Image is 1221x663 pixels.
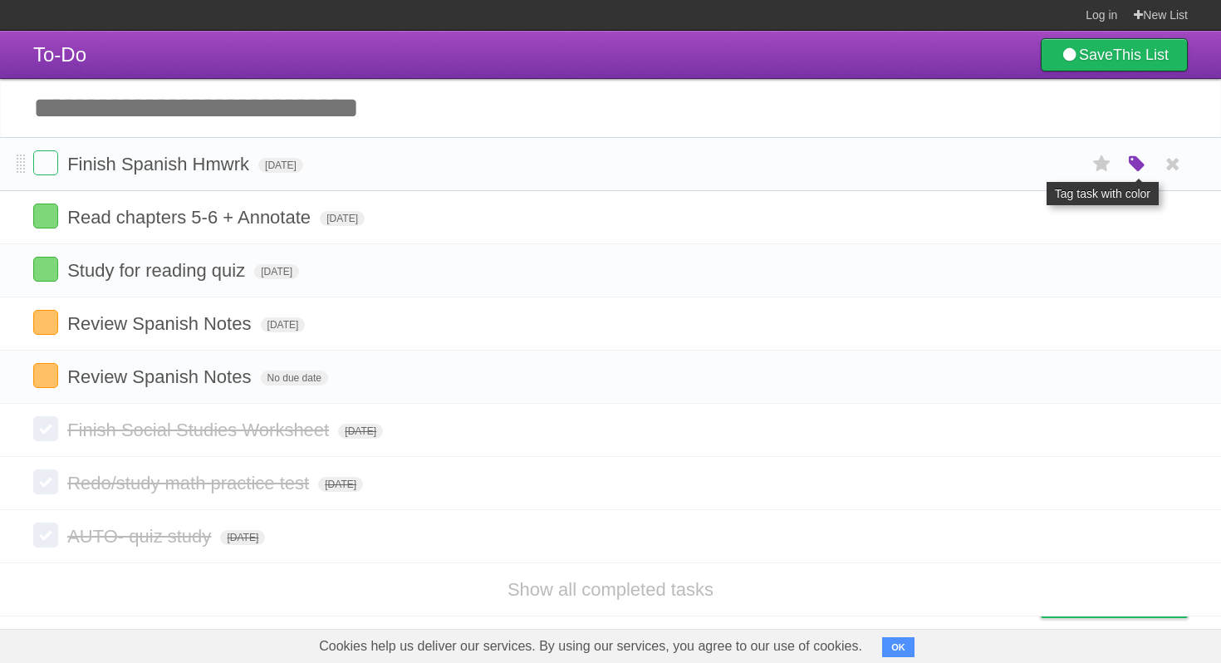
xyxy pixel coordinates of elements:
span: [DATE] [318,477,363,492]
label: Done [33,416,58,441]
label: Done [33,257,58,282]
span: Read chapters 5-6 + Annotate [67,207,315,228]
label: Done [33,523,58,548]
span: Finish Spanish Hmwrk [67,154,253,174]
label: Star task [1086,150,1118,178]
span: [DATE] [338,424,383,439]
span: [DATE] [261,317,306,332]
label: Done [33,310,58,335]
span: Review Spanish Notes [67,313,255,334]
a: SaveThis List [1041,38,1188,71]
span: AUTO- quiz study [67,526,215,547]
label: Done [33,204,58,228]
span: Study for reading quiz [67,260,249,281]
a: Show all completed tasks [508,579,713,600]
b: This List [1113,47,1169,63]
span: [DATE] [254,264,299,279]
span: [DATE] [220,530,265,545]
span: Redo/study math practice test [67,473,313,494]
label: Done [33,150,58,175]
span: Buy me a coffee [1076,588,1179,617]
span: To-Do [33,43,86,66]
button: OK [882,637,915,657]
span: Cookies help us deliver our services. By using our services, you agree to our use of cookies. [302,630,879,663]
span: [DATE] [320,211,365,226]
span: No due date [261,371,328,386]
span: Finish Social Studies Worksheet [67,420,333,440]
span: [DATE] [258,158,303,173]
span: Review Spanish Notes [67,366,255,387]
label: Done [33,363,58,388]
label: Done [33,469,58,494]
